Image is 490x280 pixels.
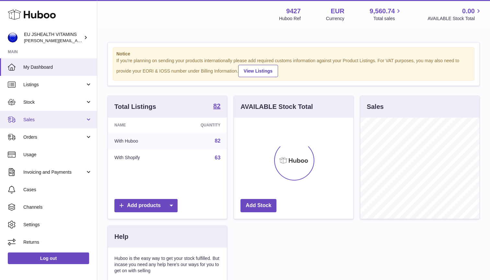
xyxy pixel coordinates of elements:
div: EU JSHEALTH VITAMINS [24,31,82,44]
span: Stock [23,99,85,105]
a: 9,560.74 Total sales [370,7,402,22]
span: Sales [23,117,85,123]
h3: Sales [367,102,384,111]
td: With Shopify [108,149,172,166]
span: Invoicing and Payments [23,169,85,175]
span: Listings [23,82,85,88]
strong: 82 [213,103,220,109]
a: Add Stock [240,199,276,212]
a: Log out [8,252,89,264]
span: Returns [23,239,92,245]
a: 82 [213,103,220,111]
p: Huboo is the easy way to get your stock fulfilled. But incase you need any help here's our ways f... [114,255,220,274]
strong: Notice [116,51,471,57]
span: Cases [23,187,92,193]
th: Quantity [172,118,227,133]
td: With Huboo [108,133,172,149]
span: Orders [23,134,85,140]
span: Channels [23,204,92,210]
h3: Help [114,232,128,241]
img: laura@jessicasepel.com [8,33,17,42]
th: Name [108,118,172,133]
span: 0.00 [462,7,475,16]
a: Add products [114,199,178,212]
a: 63 [215,155,221,160]
div: If you're planning on sending your products internationally please add required customs informati... [116,58,471,77]
span: My Dashboard [23,64,92,70]
strong: 9427 [286,7,301,16]
a: 0.00 AVAILABLE Stock Total [427,7,482,22]
span: Usage [23,152,92,158]
span: Total sales [373,16,402,22]
h3: AVAILABLE Stock Total [240,102,313,111]
span: 9,560.74 [370,7,395,16]
a: 82 [215,138,221,144]
a: View Listings [238,65,278,77]
div: Huboo Ref [279,16,301,22]
h3: Total Listings [114,102,156,111]
div: Currency [326,16,344,22]
strong: EUR [331,7,344,16]
span: [PERSON_NAME][EMAIL_ADDRESS][DOMAIN_NAME] [24,38,130,43]
span: Settings [23,222,92,228]
span: AVAILABLE Stock Total [427,16,482,22]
